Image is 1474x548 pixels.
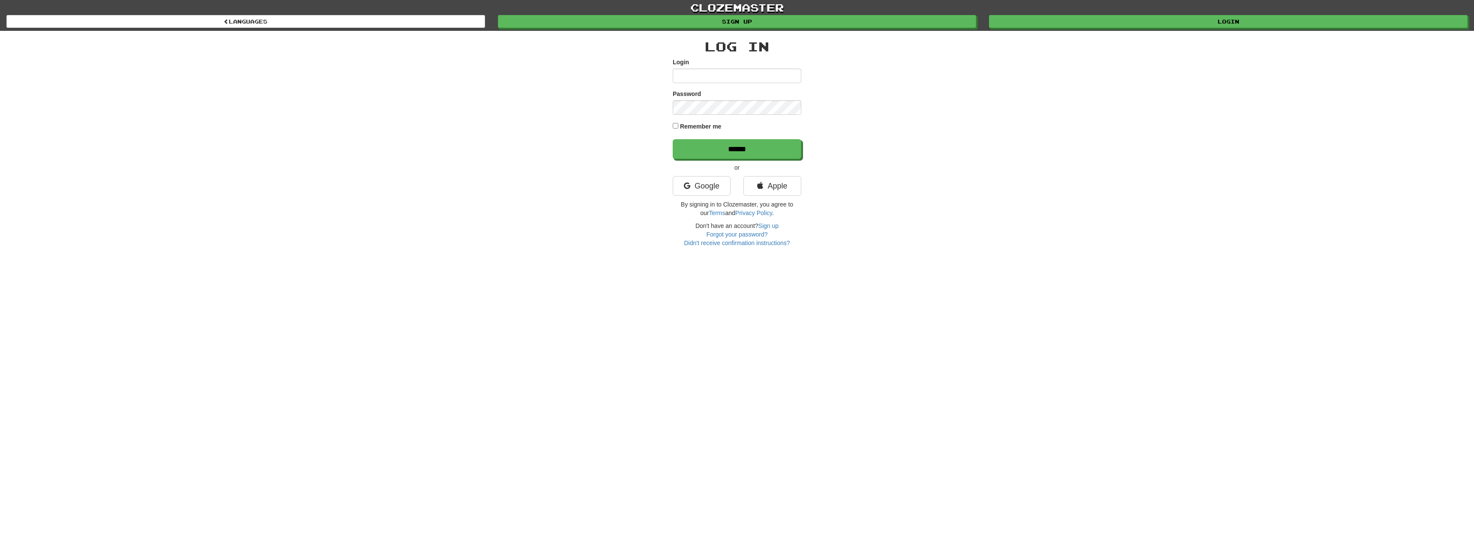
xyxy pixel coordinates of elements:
a: Sign up [758,222,779,229]
label: Password [673,90,701,98]
label: Login [673,58,689,66]
a: Terms [709,210,725,216]
a: Forgot your password? [706,231,767,238]
div: Don't have an account? [673,222,801,247]
p: or [673,163,801,172]
p: By signing in to Clozemaster, you agree to our and . [673,200,801,217]
h2: Log In [673,39,801,54]
label: Remember me [680,122,722,131]
a: Sign up [498,15,977,28]
a: Google [673,176,731,196]
a: Privacy Policy [735,210,772,216]
a: Apple [743,176,801,196]
a: Login [989,15,1468,28]
a: Didn't receive confirmation instructions? [684,240,790,246]
a: Languages [6,15,485,28]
